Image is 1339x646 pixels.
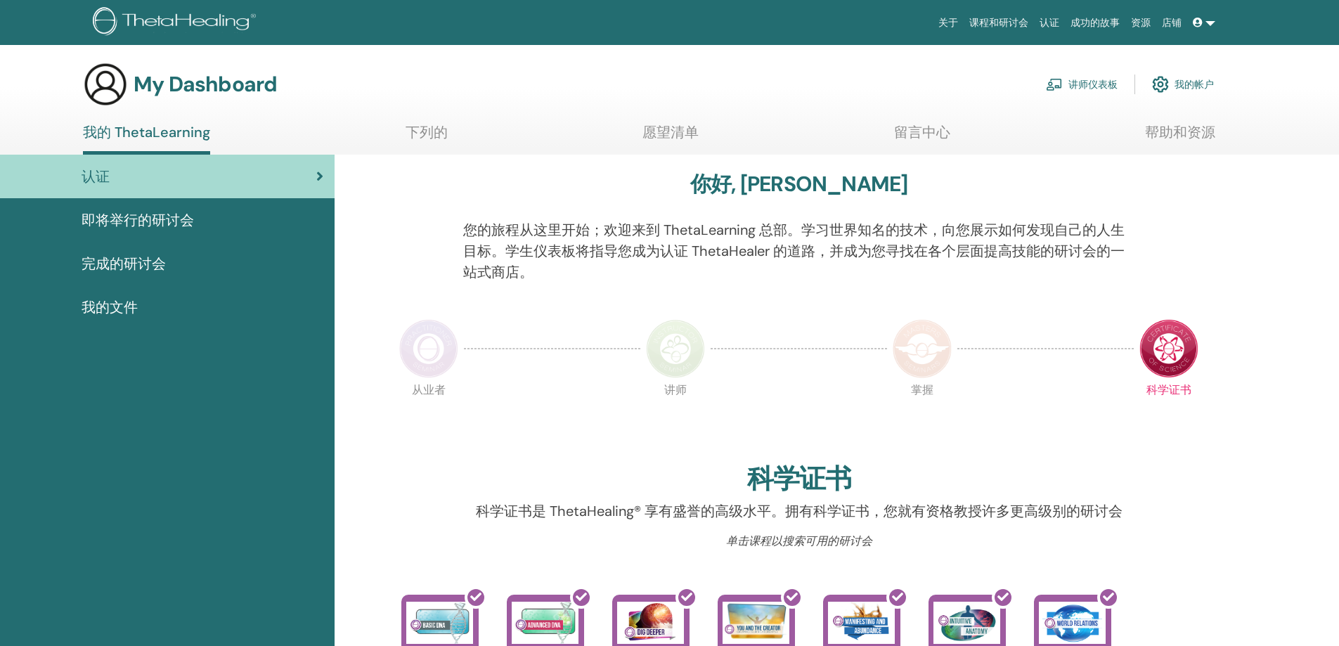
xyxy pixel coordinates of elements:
img: generic-user-icon.jpg [83,62,128,107]
a: 认证 [1034,10,1065,36]
img: Basic DNA [406,602,473,644]
h2: 科学证书 [747,463,851,496]
a: 我的 ThetaLearning [83,124,210,155]
img: Certificate of Science [1139,319,1198,378]
p: 您的旅程从这里开始；欢迎来到 ThetaLearning 总部。学习世界知名的技术，向您展示如何发现自己的人生目标。学生仪表板将指导您成为认证 ThetaHealer 的道路，并成为您寻找在各个... [463,219,1134,283]
a: 帮助和资源 [1145,124,1215,151]
img: chalkboard-teacher.svg [1046,78,1063,91]
img: Intuitive Anatomy [933,602,1000,644]
p: 单击课程以搜索可用的研讨会 [463,533,1134,550]
span: 完成的研讨会 [82,253,166,274]
a: 下列的 [406,124,448,151]
img: Practitioner [399,319,458,378]
img: Instructor [646,319,705,378]
img: Manifesting and Abundance [828,602,895,644]
a: 课程和研讨会 [964,10,1034,36]
a: 成功的故事 [1065,10,1125,36]
span: 认证 [82,166,110,187]
h3: My Dashboard [134,72,277,97]
img: logo.png [93,7,261,39]
a: 店铺 [1156,10,1187,36]
p: 科学证书 [1139,385,1198,444]
p: 掌握 [893,385,952,444]
span: 我的文件 [82,297,138,318]
img: World Relations [1039,602,1106,644]
p: 从业者 [399,385,458,444]
img: You and the Creator [723,602,789,640]
span: 即将举行的研讨会 [82,209,194,231]
a: 关于 [933,10,964,36]
img: Advanced DNA [512,602,578,644]
a: 愿望清单 [642,124,699,151]
a: 留言中心 [894,124,950,151]
a: 我的帐户 [1152,69,1214,100]
img: cog.svg [1152,72,1169,96]
img: Master [893,319,952,378]
h3: 你好, [PERSON_NAME] [690,172,907,197]
img: Dig Deeper [617,602,684,644]
p: 讲师 [646,385,705,444]
p: 科学证书是 ThetaHealing® 享有盛誉的高级水平。拥有科学证书，您就有资格教授许多更高级别的研讨会 [463,500,1134,522]
a: 资源 [1125,10,1156,36]
a: 讲师仪表板 [1046,69,1118,100]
